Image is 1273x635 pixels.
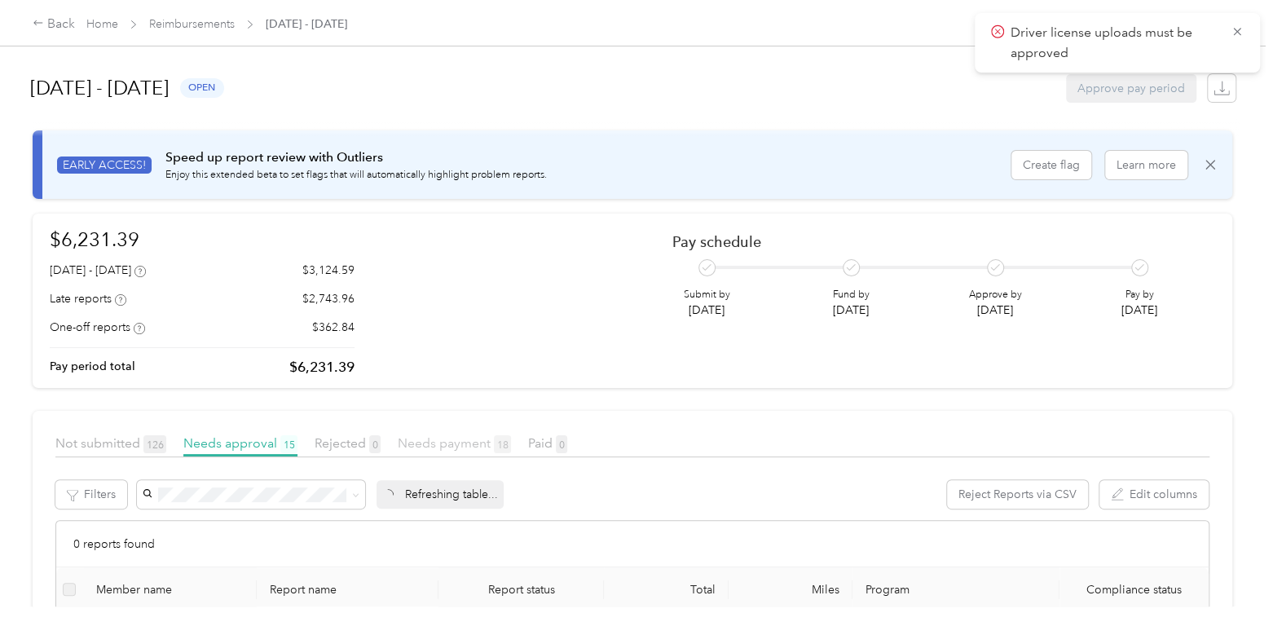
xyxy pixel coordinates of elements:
[33,15,75,34] div: Back
[165,168,547,183] p: Enjoy this extended beta to set flags that will automatically highlight problem reports.
[556,435,567,453] span: 0
[50,262,146,279] div: [DATE] - [DATE]
[302,262,355,279] p: $3,124.59
[672,233,1187,250] h2: Pay schedule
[50,358,135,375] p: Pay period total
[852,567,1059,612] th: Program
[57,157,152,174] span: EARLY ACCESS!
[30,68,169,108] h1: [DATE] - [DATE]
[50,225,355,254] h1: $6,231.39
[312,319,355,336] p: $362.84
[1010,23,1218,63] p: Driver license uploads must be approved
[83,567,257,612] th: Member name
[55,435,166,451] span: Not submitted
[617,583,715,597] div: Total
[684,302,730,319] p: [DATE]
[143,435,166,453] span: 126
[266,15,347,33] span: [DATE] - [DATE]
[947,480,1088,509] button: Reject Reports via CSV
[149,17,235,31] a: Reimbursements
[969,302,1022,319] p: [DATE]
[833,302,870,319] p: [DATE]
[1073,583,1196,597] span: Compliance status
[833,288,870,302] p: Fund by
[165,148,547,168] p: Speed up report review with Outliers
[183,435,297,451] span: Needs approval
[1099,480,1209,509] button: Edit columns
[257,567,438,612] th: Report name
[528,435,567,451] span: Paid
[315,435,381,451] span: Rejected
[398,435,511,451] span: Needs payment
[494,435,511,453] span: 18
[180,78,224,97] span: open
[369,435,381,453] span: 0
[96,583,244,597] div: Member name
[377,480,504,509] div: Refreshing table...
[55,480,127,509] button: Filters
[302,290,355,307] p: $2,743.96
[1121,288,1157,302] p: Pay by
[451,583,591,597] span: Report status
[1182,544,1273,635] iframe: Everlance-gr Chat Button Frame
[86,17,118,31] a: Home
[1121,302,1157,319] p: [DATE]
[742,583,839,597] div: Miles
[289,357,355,377] p: $6,231.39
[56,521,1209,567] div: 0 reports found
[50,319,145,336] div: One-off reports
[1011,151,1091,179] button: Create flag
[1105,151,1187,179] button: Learn more
[280,435,297,453] span: 15
[50,290,126,307] div: Late reports
[969,288,1022,302] p: Approve by
[684,288,730,302] p: Submit by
